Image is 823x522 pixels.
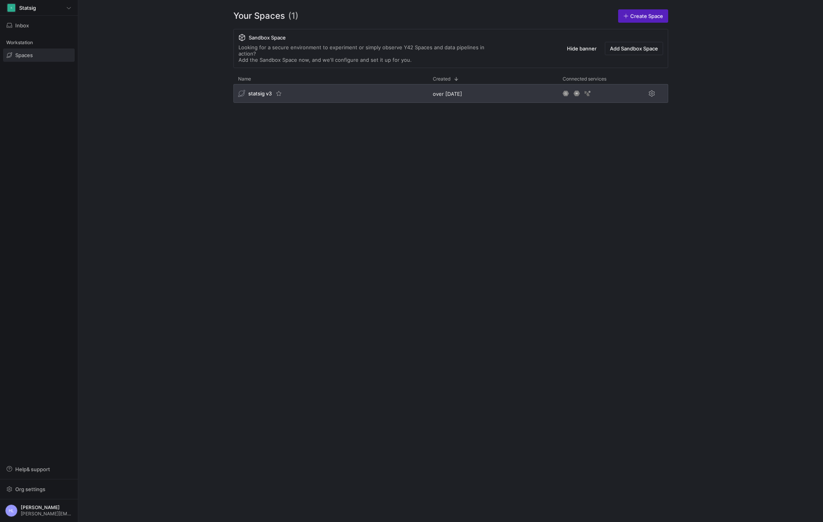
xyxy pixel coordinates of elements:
[21,511,73,517] span: [PERSON_NAME][EMAIL_ADDRESS][DOMAIN_NAME]
[433,76,450,82] span: Created
[15,22,29,29] span: Inbox
[3,502,75,519] button: HL[PERSON_NAME][PERSON_NAME][EMAIL_ADDRESS][DOMAIN_NAME]
[433,91,462,97] span: over [DATE]
[630,13,663,19] span: Create Space
[610,45,658,52] span: Add Sandbox Space
[21,505,73,510] span: [PERSON_NAME]
[7,4,15,12] div: S
[3,487,75,493] a: Org settings
[288,9,298,23] span: (1)
[562,42,602,55] button: Hide banner
[605,42,663,55] button: Add Sandbox Space
[3,37,75,48] div: Workstation
[238,76,251,82] span: Name
[249,34,286,41] span: Sandbox Space
[3,48,75,62] a: Spaces
[15,486,45,492] span: Org settings
[248,90,272,97] span: statsig v3
[238,44,500,63] div: Looking for a secure environment to experiment or simply observe Y42 Spaces and data pipelines in...
[233,84,668,106] div: Press SPACE to select this row.
[618,9,668,23] a: Create Space
[5,504,18,517] div: HL
[15,466,50,472] span: Help & support
[3,463,75,476] button: Help& support
[233,9,285,23] span: Your Spaces
[19,5,36,11] span: Statsig
[3,483,75,496] button: Org settings
[563,76,606,82] span: Connected services
[567,45,597,52] span: Hide banner
[15,52,33,58] span: Spaces
[3,19,75,32] button: Inbox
